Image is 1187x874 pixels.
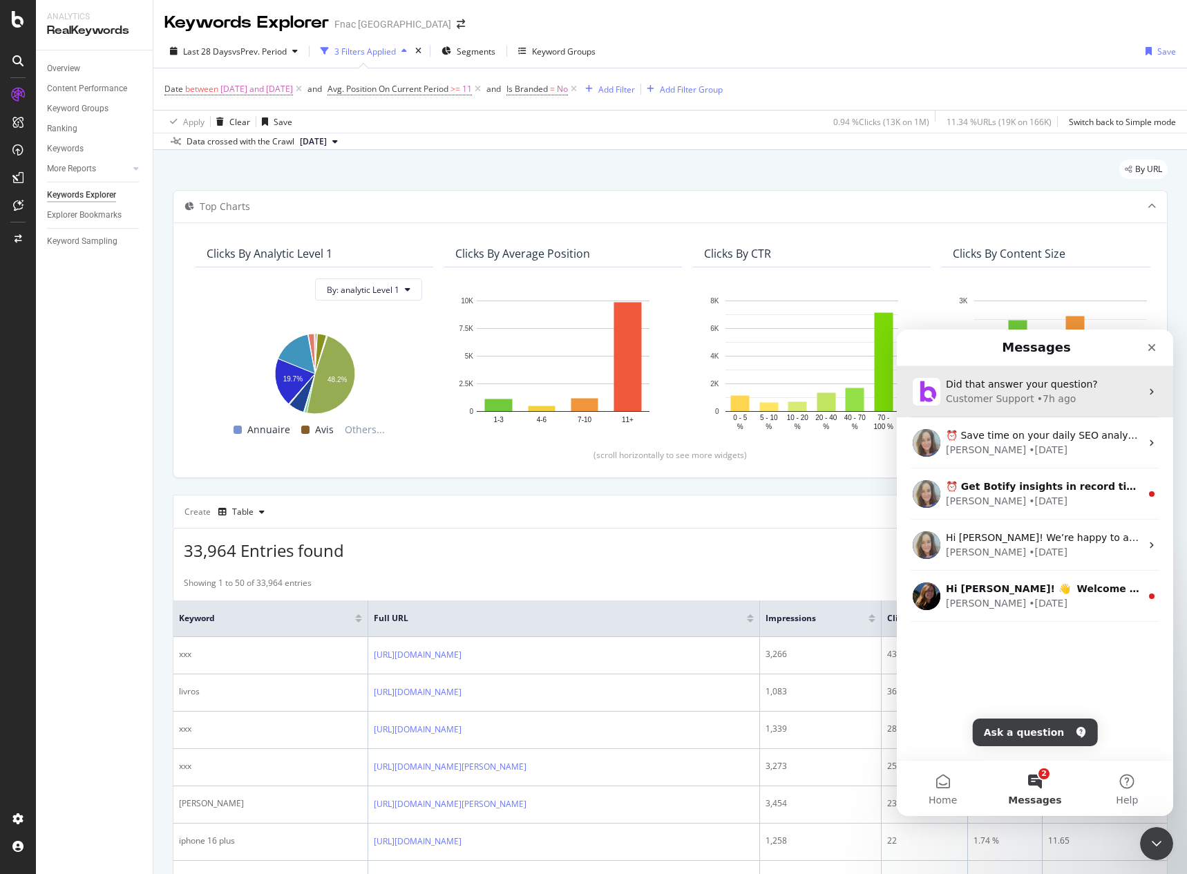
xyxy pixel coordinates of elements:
text: 20 - 40 [815,414,837,421]
button: Save [1140,40,1176,62]
div: Add Filter Group [660,84,723,95]
div: [PERSON_NAME] [49,113,129,128]
div: xxx [179,723,362,735]
div: 3,273 [766,760,875,772]
div: Clear [229,116,250,128]
a: [URL][DOMAIN_NAME] [374,648,462,662]
button: 3 Filters Applied [315,40,412,62]
div: 43 [887,648,962,661]
a: [URL][DOMAIN_NAME] [374,685,462,699]
text: % [823,423,829,430]
span: Others... [339,421,390,438]
svg: A chart. [455,294,671,433]
text: 0 [469,408,473,415]
a: Keywords Explorer [47,188,143,202]
span: 2025 Aug. 31st [300,135,327,148]
div: • [DATE] [132,216,171,230]
div: A chart. [953,294,1168,433]
div: (scroll horizontally to see more widgets) [190,449,1150,461]
div: Keywords Explorer [164,11,329,35]
div: Save [274,116,292,128]
img: Profile image for Laura [16,253,44,281]
div: Ranking [47,122,77,136]
span: ⏰ Get Botify insights in record time! Botify users are raving about the time saved with our AI as... [49,151,695,162]
a: [URL][DOMAIN_NAME][PERSON_NAME] [374,797,526,811]
button: Keyword Groups [513,40,601,62]
div: Keywords Explorer [47,188,116,202]
div: 3,266 [766,648,875,661]
div: 22 [887,835,962,847]
a: Explorer Bookmarks [47,208,143,222]
text: 70 - [877,414,889,421]
a: More Reports [47,162,129,176]
div: Analytics [47,11,142,23]
a: Overview [47,61,143,76]
text: 8K [710,297,719,305]
div: 3,454 [766,797,875,810]
button: Add Filter [580,81,635,97]
span: between [185,83,218,95]
div: Save [1157,46,1176,57]
text: 4K [710,352,719,360]
div: Clicks By Content Size [953,247,1065,260]
button: Switch back to Simple mode [1063,111,1176,133]
div: Keyword Groups [532,46,596,57]
div: Switch back to Simple mode [1069,116,1176,128]
text: % [737,423,743,430]
button: and [307,82,322,95]
text: 6K [710,325,719,332]
div: Keywords [47,142,84,156]
div: Keyword Groups [47,102,108,116]
div: Keyword Sampling [47,234,117,249]
a: Content Performance [47,82,143,96]
a: Keyword Sampling [47,234,143,249]
svg: A chart. [207,327,422,416]
span: Last 28 Days [183,46,232,57]
text: 10 - 20 [787,414,809,421]
div: Data crossed with the Crawl [187,135,294,148]
span: Impressions [766,612,848,625]
text: 5K [465,352,474,360]
svg: A chart. [704,294,920,433]
div: xxx [179,648,362,661]
span: No [557,79,568,99]
button: and [486,82,501,95]
span: Date [164,83,183,95]
span: Help [219,466,241,475]
div: Clicks By analytic Level 1 [207,247,332,260]
div: 25 [887,760,962,772]
button: Ask a question [76,389,201,417]
div: 1,339 [766,723,875,735]
span: vs Prev. Period [232,46,287,57]
div: xxx [179,760,362,772]
span: Is Branded [506,83,548,95]
text: 2K [710,380,719,388]
span: Segments [457,46,495,57]
a: [URL][DOMAIN_NAME][PERSON_NAME] [374,760,526,774]
div: 28 [887,723,962,735]
div: Table [232,508,254,516]
text: % [795,423,801,430]
text: 7.5K [459,325,473,332]
text: % [852,423,858,430]
button: Add Filter Group [641,81,723,97]
div: Apply [183,116,205,128]
div: 1,258 [766,835,875,847]
button: Help [184,431,276,486]
div: 3 Filters Applied [334,46,396,57]
div: • [DATE] [132,113,171,128]
div: 1,083 [766,685,875,698]
button: Messages [92,431,184,486]
button: Clear [211,111,250,133]
span: [DATE] and [DATE] [220,79,293,99]
text: 3K [959,297,968,305]
text: 5 - 10 [760,414,778,421]
span: Hi [PERSON_NAME]! 👋 Welcome to Botify chat support! Have a question? Reply to this message and ou... [49,254,991,265]
div: 11.34 % URLs ( 19K on 166K ) [947,116,1052,128]
div: [PERSON_NAME] [49,164,129,179]
span: 11 [462,79,472,99]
